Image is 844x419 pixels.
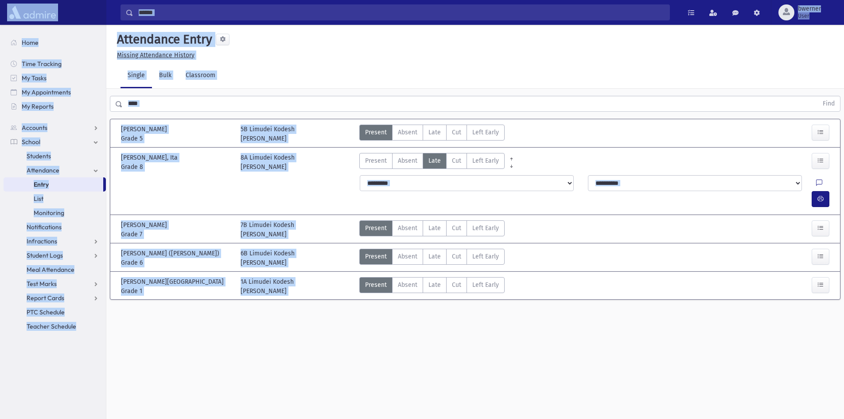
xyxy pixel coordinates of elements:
button: Find [817,96,840,111]
span: Report Cards [27,294,64,302]
div: 5B Limudei Kodesh [PERSON_NAME] [241,125,295,143]
span: Late [428,223,441,233]
span: List [34,195,43,203]
div: AttTypes [359,125,505,143]
a: Meal Attendance [4,262,106,277]
span: Cut [452,223,461,233]
span: Late [428,252,441,261]
span: Notifications [27,223,62,231]
span: Absent [398,280,417,290]
a: Accounts [4,121,106,135]
a: My Appointments [4,85,106,99]
span: [PERSON_NAME], Ita [121,153,179,162]
span: PTC Schedule [27,308,65,316]
span: Late [428,280,441,290]
span: Monitoring [34,209,64,217]
a: Missing Attendance History [113,51,194,59]
span: bwerner [798,5,821,12]
span: Attendance [27,166,59,174]
a: Infractions [4,234,106,248]
a: List [4,192,106,206]
span: Cut [452,280,461,290]
span: Late [428,156,441,165]
div: 8A Limudei Kodesh [PERSON_NAME] [241,153,295,172]
span: Student Logs [27,251,63,259]
span: Time Tracking [22,60,62,68]
span: Left Early [472,252,499,261]
span: Cut [452,252,461,261]
a: Bulk [152,63,179,88]
a: Home [4,35,106,50]
input: Search [133,4,669,20]
span: Grade 6 [121,258,232,267]
a: Monitoring [4,206,106,220]
span: Entry [34,180,49,188]
span: My Tasks [22,74,47,82]
span: Present [365,156,387,165]
span: Late [428,128,441,137]
span: Left Early [472,128,499,137]
div: AttTypes [359,220,505,239]
a: Time Tracking [4,57,106,71]
img: AdmirePro [7,4,58,21]
div: AttTypes [359,249,505,267]
span: Present [365,280,387,290]
span: Grade 1 [121,286,232,296]
span: My Appointments [22,88,71,96]
a: Test Marks [4,277,106,291]
span: User [798,12,821,20]
span: Present [365,223,387,233]
span: Accounts [22,124,47,132]
span: Home [22,39,39,47]
a: Single [121,63,152,88]
span: Grade 5 [121,134,232,143]
a: My Reports [4,99,106,114]
span: Left Early [472,156,499,165]
span: Meal Attendance [27,266,74,274]
a: School [4,135,106,149]
a: Teacher Schedule [4,319,106,333]
span: Students [27,152,51,160]
u: Missing Attendance History [117,51,194,59]
span: Grade 7 [121,230,232,239]
span: Absent [398,128,417,137]
div: 6B Limudei Kodesh [PERSON_NAME] [241,249,295,267]
a: Student Logs [4,248,106,262]
h5: Attendance Entry [113,32,212,47]
span: My Reports [22,102,54,110]
span: Absent [398,252,417,261]
div: 1A Limudei Kodesh [PERSON_NAME] [241,277,294,296]
span: Left Early [472,223,499,233]
span: Infractions [27,237,57,245]
span: School [22,138,40,146]
div: AttTypes [359,153,505,172]
span: Teacher Schedule [27,322,76,330]
span: [PERSON_NAME][GEOGRAPHIC_DATA] [121,277,226,286]
span: Absent [398,223,417,233]
span: Test Marks [27,280,57,288]
div: 7B Limudei Kodesh [PERSON_NAME] [241,220,294,239]
a: My Tasks [4,71,106,85]
a: Attendance [4,163,106,177]
span: Present [365,128,387,137]
a: PTC Schedule [4,305,106,319]
span: [PERSON_NAME] ([PERSON_NAME]) [121,249,221,258]
span: Cut [452,156,461,165]
span: Grade 8 [121,162,232,172]
span: Present [365,252,387,261]
span: Absent [398,156,417,165]
a: Report Cards [4,291,106,305]
a: Notifications [4,220,106,234]
span: Left Early [472,280,499,290]
span: [PERSON_NAME] [121,220,169,230]
a: Entry [4,177,103,192]
div: AttTypes [359,277,505,296]
a: Students [4,149,106,163]
a: Classroom [179,63,222,88]
span: Cut [452,128,461,137]
span: [PERSON_NAME] [121,125,169,134]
